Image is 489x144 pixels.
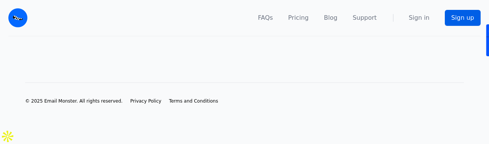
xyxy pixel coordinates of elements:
[445,10,481,26] a: Sign up
[169,98,218,104] a: Terms and Conditions
[8,8,27,27] img: Email Monster
[169,98,218,104] span: Terms and Conditions
[130,98,161,104] a: Privacy Policy
[25,98,123,104] li: © 2025 Email Monster. All rights reserved.
[324,13,337,22] a: Blog
[353,13,377,22] a: Support
[130,98,161,104] span: Privacy Policy
[409,13,430,22] a: Sign in
[258,13,273,22] a: FAQs
[288,13,309,22] a: Pricing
